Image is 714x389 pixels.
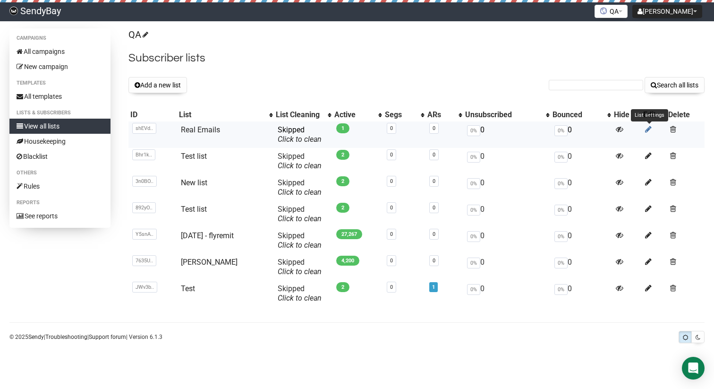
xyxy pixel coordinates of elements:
span: Skipped [278,284,322,303]
div: List Cleaning [276,110,323,120]
span: shEVd.. [132,123,156,134]
span: Skipped [278,152,322,170]
th: List Cleaning: No sort applied, activate to apply an ascending sort [274,108,332,121]
a: Click to clean [278,267,322,276]
span: JWv3b.. [132,282,157,293]
span: 0% [467,205,480,216]
div: List settings [631,109,668,121]
a: 0 [390,231,393,237]
a: Housekeeping [9,134,110,149]
th: Delete: No sort applied, sorting is disabled [666,108,705,121]
span: Skipped [278,205,322,223]
span: 0% [554,178,568,189]
img: 3ac8fce606bea8c746622685618cfdae [9,7,18,15]
button: Search all lists [645,77,705,93]
div: Open Intercom Messenger [682,357,705,380]
span: Bhr1k.. [132,149,155,160]
span: 27,267 [336,229,362,239]
a: 0 [433,125,435,131]
span: 1 [336,123,349,133]
span: 7635U.. [132,255,156,266]
div: Active [334,110,374,120]
span: 892yO.. [132,202,156,213]
li: Templates [9,78,110,89]
a: View all lists [9,119,110,134]
a: Blacklist [9,149,110,164]
a: Click to clean [278,161,322,170]
span: 0% [467,178,480,189]
a: Test [181,284,195,293]
a: [DATE] - flyremit [181,231,234,240]
a: New campaign [9,59,110,74]
a: See reports [9,208,110,224]
a: Click to clean [278,188,322,197]
th: List: No sort applied, activate to apply an ascending sort [177,108,274,121]
span: Skipped [278,125,322,144]
li: Campaigns [9,33,110,44]
span: 2 [336,150,349,160]
a: 0 [390,205,393,211]
td: 0 [551,174,612,201]
td: 0 [551,254,612,280]
a: Sendy [28,334,44,340]
li: Reports [9,197,110,208]
span: 0% [554,125,568,136]
a: 0 [390,178,393,184]
div: Segs [385,110,416,120]
a: New list [181,178,207,187]
span: 0% [554,152,568,163]
button: Add a new list [128,77,187,93]
a: QA [128,29,147,40]
a: Troubleshooting [45,334,87,340]
a: 0 [390,125,393,131]
button: [PERSON_NAME] [632,5,702,18]
span: 0% [467,152,480,163]
span: 2 [336,282,349,292]
a: All campaigns [9,44,110,59]
td: 0 [463,201,551,227]
div: ID [130,110,176,120]
td: 0 [551,227,612,254]
div: Hide [614,110,639,120]
div: Bounced [552,110,603,120]
a: Real Emails [181,125,220,134]
a: 0 [390,284,393,290]
button: QA [595,5,628,18]
a: 0 [433,231,435,237]
td: 0 [463,280,551,307]
span: 0% [467,231,480,242]
th: Bounced: No sort applied, activate to apply an ascending sort [551,108,612,121]
a: 0 [433,152,435,158]
a: 0 [390,152,393,158]
span: 2 [336,203,349,213]
td: 0 [551,148,612,174]
th: Active: No sort applied, activate to apply an ascending sort [332,108,383,121]
a: All templates [9,89,110,104]
li: Lists & subscribers [9,107,110,119]
th: Hide: No sort applied, sorting is disabled [612,108,641,121]
span: Skipped [278,178,322,197]
span: Y5snA.. [132,229,157,240]
a: 0 [433,178,435,184]
td: 0 [463,254,551,280]
a: 1 [432,284,435,290]
span: 4,200 [336,256,359,266]
img: favicons [600,7,607,15]
li: Others [9,167,110,179]
th: ARs: No sort applied, activate to apply an ascending sort [425,108,463,121]
div: Delete [668,110,703,120]
td: 0 [551,280,612,307]
h2: Subscriber lists [128,50,705,67]
a: Click to clean [278,294,322,303]
div: Unsubscribed [465,110,541,120]
a: Support forum [89,334,126,340]
a: Test list [181,152,207,161]
span: 3n0BO.. [132,176,157,187]
span: 0% [554,231,568,242]
td: 0 [463,227,551,254]
div: ARs [427,110,454,120]
th: Unsubscribed: No sort applied, activate to apply an ascending sort [463,108,551,121]
a: Click to clean [278,135,322,144]
a: Click to clean [278,214,322,223]
span: 0% [554,205,568,216]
